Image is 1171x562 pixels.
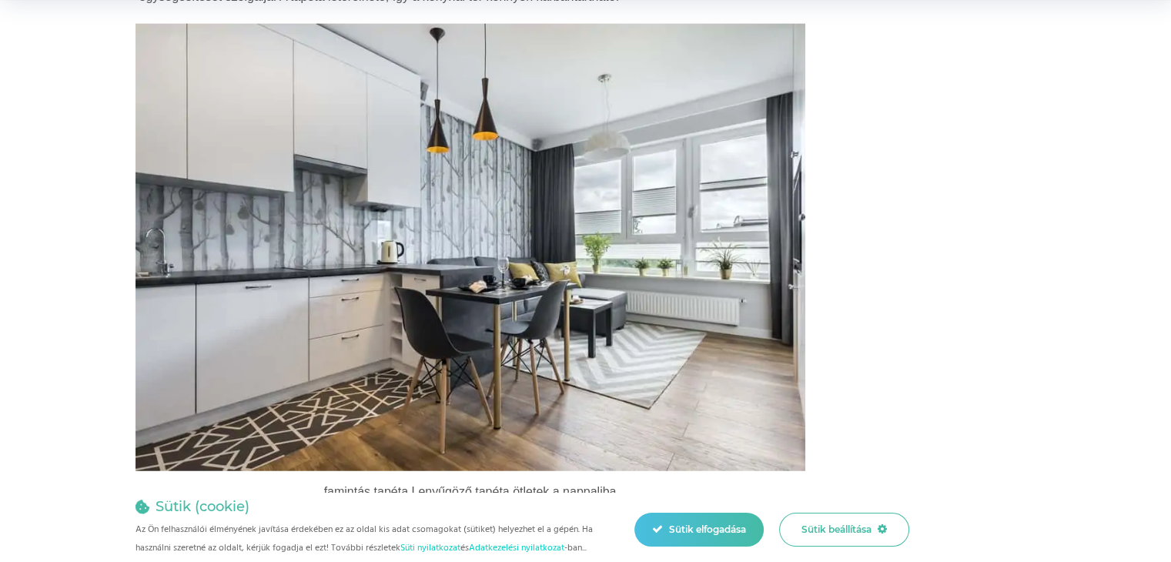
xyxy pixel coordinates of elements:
div: Sütik elfogadása [634,513,764,547]
img: famintás tapéta [136,24,805,470]
a: Süti nyilatkozat [400,540,460,556]
div: Sütik beállítása [779,513,908,547]
p: Az Ön felhasználói élményének javítása érdekében ez az oldal kis adat csomagokat (sütiket) helyez... [136,520,604,557]
h4: Sütik (cookie) [156,498,249,515]
a: Adatkezelési nyilatkozat [469,540,564,556]
figcaption: famintás tapéta Lenyűgöző tapéta ötletek a nappaliba [136,480,805,503]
